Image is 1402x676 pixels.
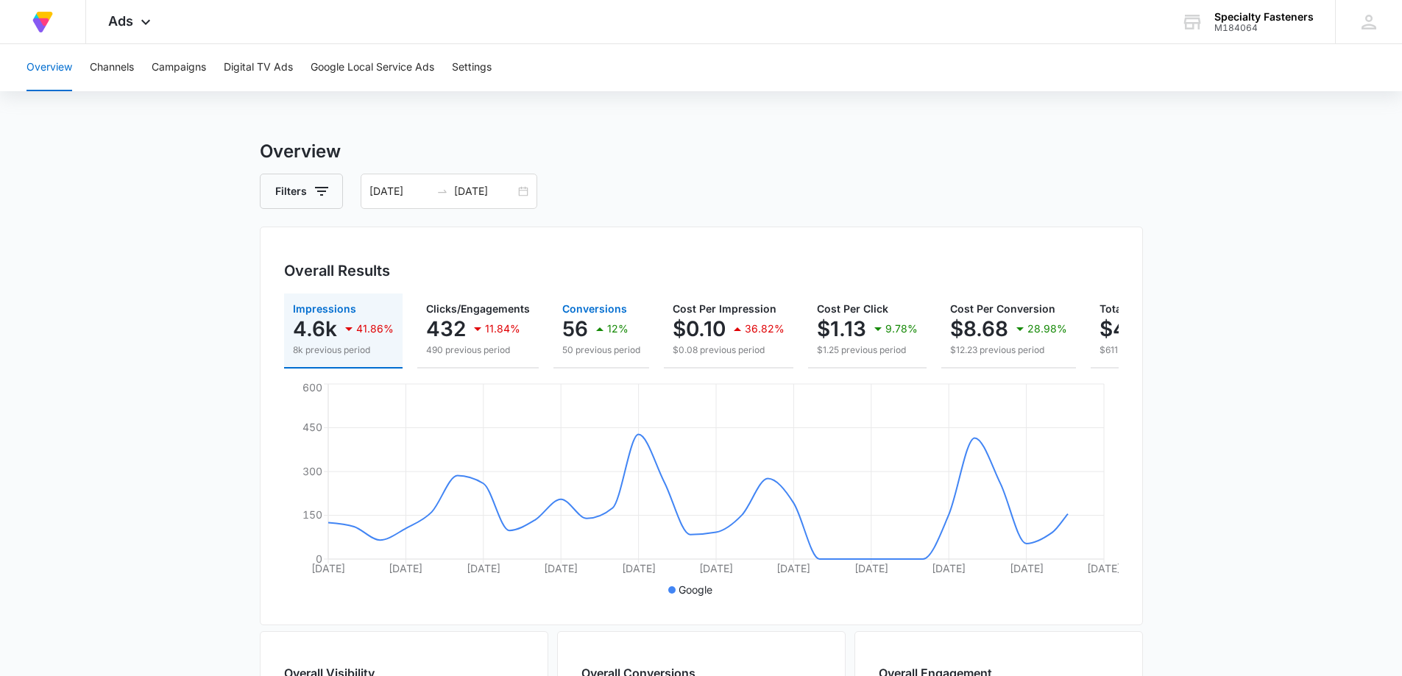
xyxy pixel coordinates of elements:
p: $1.13 [817,317,866,341]
p: 8k previous period [293,344,394,357]
button: Overview [26,44,72,91]
h3: Overall Results [284,260,390,282]
p: $0.10 [673,317,726,341]
p: $12.23 previous period [950,344,1067,357]
input: Start date [369,183,431,199]
span: to [436,185,448,197]
tspan: [DATE] [854,562,888,574]
p: 4.6k [293,317,337,341]
p: $0.08 previous period [673,344,785,357]
tspan: [DATE] [389,562,422,574]
img: Volusion [29,9,56,35]
tspan: [DATE] [311,562,345,574]
p: 11.84% [485,324,520,334]
p: 41.86% [356,324,394,334]
tspan: [DATE] [932,562,966,574]
tspan: [DATE] [776,562,810,574]
p: 50 previous period [562,344,640,357]
p: 432 [426,317,466,341]
tspan: [DATE] [1087,562,1121,574]
span: Cost Per Click [817,302,888,315]
p: 490 previous period [426,344,530,357]
tspan: 0 [316,552,322,565]
p: 12% [607,324,629,334]
p: $611.37 previous period [1100,344,1244,357]
div: account name [1214,11,1314,23]
span: Cost Per Impression [673,302,776,315]
p: 28.98% [1027,324,1067,334]
tspan: 150 [302,508,322,521]
p: $1.25 previous period [817,344,918,357]
span: Clicks/Engagements [426,302,530,315]
span: swap-right [436,185,448,197]
tspan: [DATE] [699,562,733,574]
tspan: [DATE] [544,562,578,574]
span: Total Spend [1100,302,1160,315]
p: 9.78% [885,324,918,334]
p: Google [679,582,712,597]
span: Ads [108,13,133,29]
button: Google Local Service Ads [311,44,434,91]
span: Cost Per Conversion [950,302,1055,315]
span: Impressions [293,302,356,315]
button: Filters [260,174,343,209]
p: 56 [562,317,588,341]
button: Settings [452,44,492,91]
h3: Overview [260,138,1143,165]
tspan: [DATE] [466,562,500,574]
tspan: 600 [302,381,322,394]
div: account id [1214,23,1314,33]
button: Digital TV Ads [224,44,293,91]
p: 36.82% [745,324,785,334]
span: Conversions [562,302,627,315]
button: Channels [90,44,134,91]
p: $486.29 [1100,317,1185,341]
tspan: [DATE] [1009,562,1043,574]
tspan: [DATE] [621,562,655,574]
tspan: 300 [302,465,322,477]
tspan: 450 [302,421,322,433]
p: $8.68 [950,317,1008,341]
button: Campaigns [152,44,206,91]
input: End date [454,183,515,199]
